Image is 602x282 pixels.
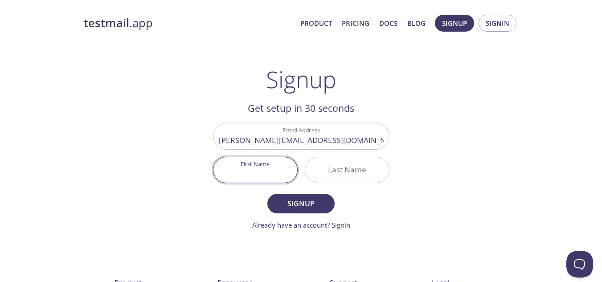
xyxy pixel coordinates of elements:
button: Signup [435,15,474,32]
a: Already have an account? Signin [252,221,350,229]
a: Pricing [342,17,369,29]
strong: testmail [84,15,129,31]
iframe: Help Scout Beacon - Open [566,251,593,278]
a: testmail.app [84,16,293,31]
h1: Signup [266,66,336,93]
h2: Get setup in 30 seconds [213,101,389,116]
span: Signup [277,197,324,210]
span: Signin [486,17,509,29]
button: Signin [479,15,516,32]
button: Signup [267,194,334,213]
a: Product [300,17,332,29]
a: Docs [379,17,397,29]
a: Blog [407,17,426,29]
span: Signup [442,17,467,29]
